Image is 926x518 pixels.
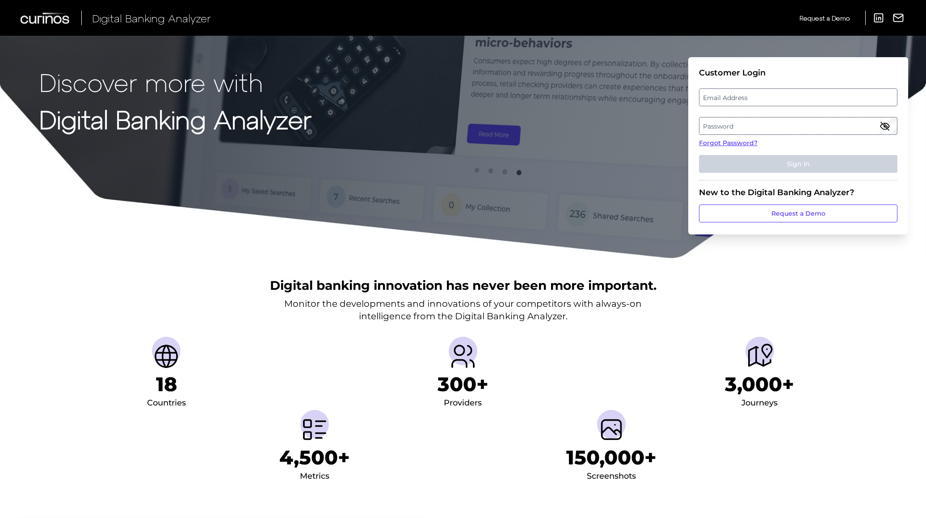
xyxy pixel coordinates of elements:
p: Monitor the developments and innovations of your competitors with always-on intelligence from the... [284,297,642,322]
div: New to the Digital Banking Analyzer? [699,188,897,197]
a: Request a Demo [800,11,850,25]
div: Customer Login [699,68,897,78]
img: Screenshots [597,415,626,444]
strong: Digital Banking Analyzer [39,104,311,134]
img: Countries [152,342,181,371]
h2: Digital banking innovation has never been more important. [270,277,657,294]
label: Email Address [699,89,897,105]
p: Discover more with [39,68,311,96]
div: Screenshots [587,469,636,484]
span: Digital Banking Analyzer [92,12,211,25]
h1: 18 [156,372,177,396]
img: Journeys [745,342,774,371]
span: Request a Demo [800,14,850,22]
div: Journeys [741,396,778,410]
div: Providers [444,396,482,410]
a: Forgot Password? [699,138,897,148]
img: Metrics [300,415,329,444]
h1: 4,500+ [279,446,350,469]
button: Sign In [699,155,897,173]
h1: 300+ [438,372,488,396]
img: Curinos [21,13,71,24]
img: Providers [449,342,477,371]
div: Metrics [300,469,329,484]
a: Request a Demo [699,205,897,222]
h1: 150,000+ [566,446,657,469]
div: Countries [147,396,186,410]
h1: 3,000+ [725,372,794,396]
label: Password [699,118,897,134]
